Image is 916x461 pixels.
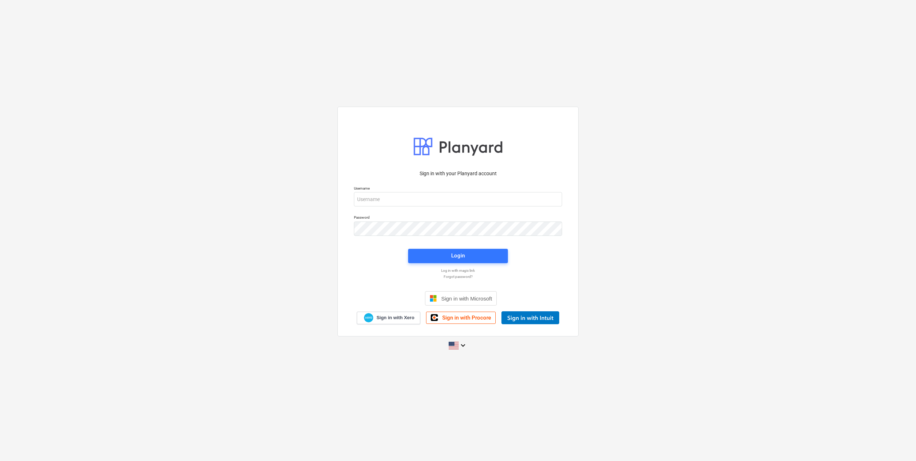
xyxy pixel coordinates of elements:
span: Sign in with Procore [442,315,491,321]
a: Sign in with Xero [357,312,421,324]
a: Forgot password? [350,274,566,279]
img: Xero logo [364,313,373,323]
p: Password [354,215,562,221]
i: keyboard_arrow_down [459,341,467,350]
div: Login [451,251,465,260]
span: Sign in with Microsoft [441,295,492,302]
input: Username [354,192,562,206]
a: Log in with magic link [350,268,566,273]
p: Sign in with your Planyard account [354,170,562,177]
span: Sign in with Xero [377,315,414,321]
button: Login [408,249,508,263]
img: Microsoft logo [430,295,437,302]
a: Sign in with Procore [426,312,496,324]
p: Username [354,186,562,192]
